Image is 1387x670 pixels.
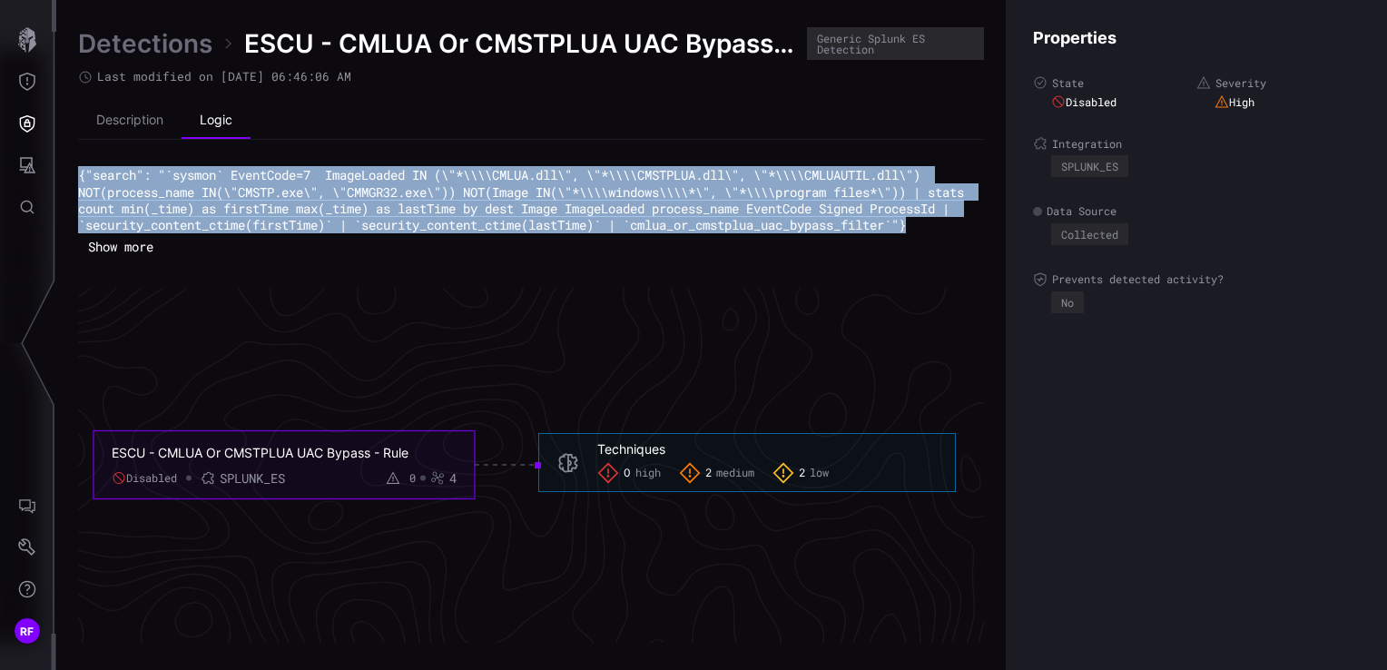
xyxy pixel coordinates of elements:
[244,27,799,60] span: ESCU - CMLUA Or CMSTPLUA UAC Bypass - Rule
[220,470,285,487] div: SPLUNK_ES
[78,27,212,60] a: Detections
[78,166,971,233] code: {"search": "`sysmon` EventCode=7 ImageLoaded IN (\"*\\\\CMLUA.dll\", \"*\\\\CMSTPLUA.dll\", \"*\\...
[817,33,974,54] div: Generic Splunk ES Detection
[449,470,457,487] div: 4
[1033,204,1360,219] label: Data Source
[1051,94,1116,109] div: Disabled
[78,233,163,261] button: Show more
[1061,297,1074,308] div: No
[799,467,805,481] span: 2
[78,103,182,139] li: Description
[1061,161,1118,172] div: SPLUNK_ES
[97,69,351,84] span: Last modified on
[1033,75,1196,90] label: State
[705,467,712,481] span: 2
[221,68,351,84] time: [DATE] 06:46:06 AM
[1061,229,1118,240] div: Collected
[624,467,631,481] span: 0
[1033,27,1360,48] h4: Properties
[635,467,661,481] span: high
[597,441,665,458] div: Techniques
[1215,94,1254,109] div: High
[112,471,177,486] div: Disabled
[182,103,251,139] li: Logic
[1,610,54,652] button: RF
[716,467,754,481] span: medium
[1033,136,1360,151] label: Integration
[1033,272,1360,287] label: Prevents detected activity?
[20,622,34,641] span: RF
[112,445,429,461] div: ESCU - CMLUA Or CMSTPLUA UAC Bypass - Rule
[1196,75,1360,90] label: Severity
[409,471,416,486] div: 0
[810,467,829,481] span: low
